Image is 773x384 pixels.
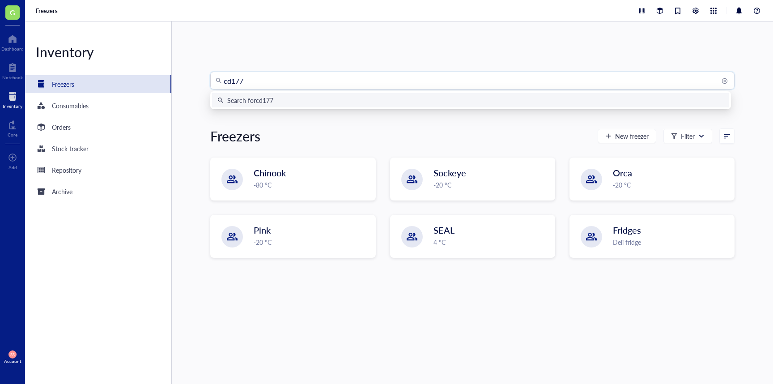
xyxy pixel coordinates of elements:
span: Orca [613,166,632,179]
a: Consumables [25,97,171,115]
a: Orders [25,118,171,136]
a: Archive [25,183,171,201]
div: Deli fridge [613,237,729,247]
a: Freezers [25,75,171,93]
div: Inventory [25,43,171,61]
div: Stock tracker [52,144,89,154]
span: Chinook [254,166,286,179]
div: Freezers [52,79,74,89]
div: Dashboard [1,46,24,51]
a: Repository [25,161,171,179]
span: Pink [254,224,271,236]
span: Fridges [613,224,641,236]
div: Filter [681,131,695,141]
div: -20 °C [433,180,549,190]
div: Archive [52,187,72,196]
a: Freezers [36,7,59,15]
button: New freezer [598,129,656,143]
div: Consumables [52,101,89,111]
div: Inventory [3,103,22,109]
div: -80 °C [254,180,370,190]
span: New freezer [615,132,649,140]
div: Notebook [2,75,23,80]
a: Dashboard [1,32,24,51]
div: Orders [52,122,71,132]
div: Add [8,165,17,170]
div: -20 °C [613,180,729,190]
div: Account [4,358,21,364]
div: 4 °C [433,237,549,247]
a: Core [8,118,17,137]
div: Core [8,132,17,137]
span: G [10,7,15,18]
div: -20 °C [254,237,370,247]
div: Repository [52,165,81,175]
span: SS [10,352,14,357]
a: Inventory [3,89,22,109]
span: SEAL [433,224,454,236]
a: Stock tracker [25,140,171,158]
span: Sockeye [433,166,466,179]
div: Search for cd177 [227,95,273,105]
a: Notebook [2,60,23,80]
div: Freezers [210,127,260,145]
